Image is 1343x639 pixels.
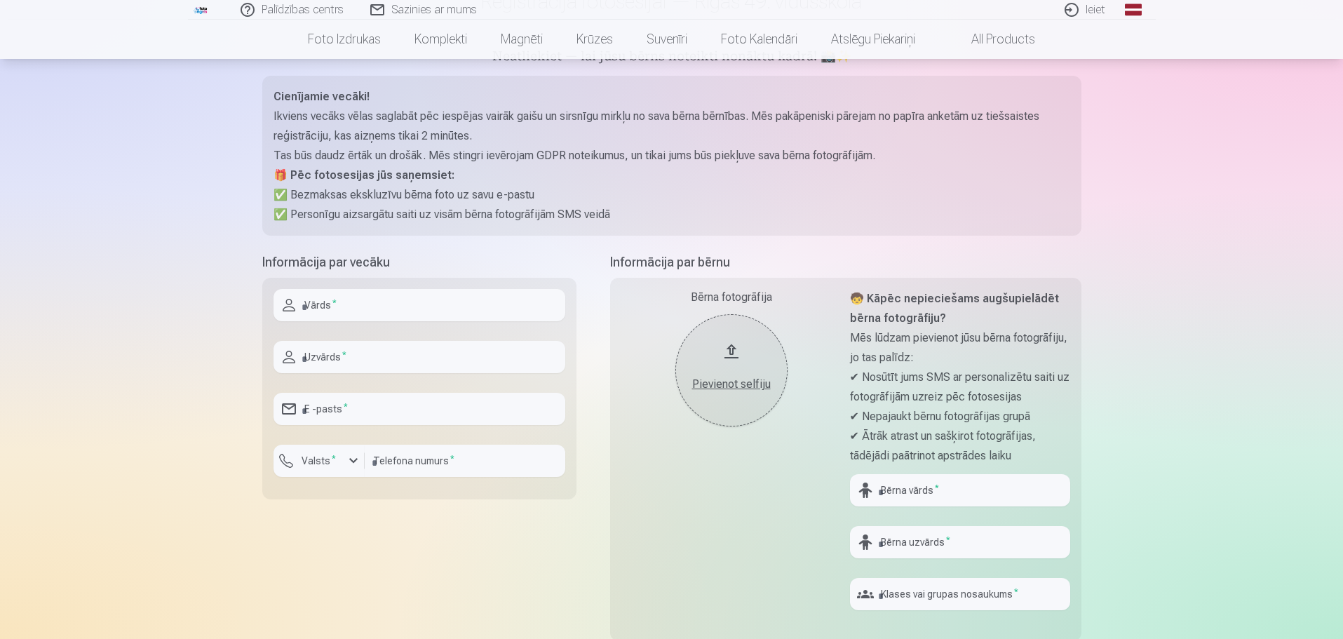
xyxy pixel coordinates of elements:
[274,205,1070,224] p: ✅ Personīgu aizsargātu saiti uz visām bērna fotogrāfijām SMS veidā
[274,445,365,477] button: Valsts*
[274,90,370,103] strong: Cienījamie vecāki!
[850,407,1070,426] p: ✔ Nepajaukt bērnu fotogrāfijas grupā
[932,20,1052,59] a: All products
[850,426,1070,466] p: ✔ Ātrāk atrast un sašķirot fotogrāfijas, tādējādi paātrinot apstrādes laiku
[610,253,1081,272] h5: Informācija par bērnu
[194,6,209,14] img: /fa1
[560,20,630,59] a: Krūzes
[689,376,774,393] div: Pievienot selfiju
[850,368,1070,407] p: ✔ Nosūtīt jums SMS ar personalizētu saiti uz fotogrāfijām uzreiz pēc fotosesijas
[850,292,1059,325] strong: 🧒 Kāpēc nepieciešams augšupielādēt bērna fotogrāfiju?
[274,107,1070,146] p: Ikviens vecāks vēlas saglabāt pēc iespējas vairāk gaišu un sirsnīgu mirkļu no sava bērna bērnības...
[296,454,342,468] label: Valsts
[630,20,704,59] a: Suvenīri
[262,253,576,272] h5: Informācija par vecāku
[274,146,1070,166] p: Tas būs daudz ērtāk un drošāk. Mēs stingri ievērojam GDPR noteikumus, un tikai jums būs piekļuve ...
[291,20,398,59] a: Foto izdrukas
[704,20,814,59] a: Foto kalendāri
[675,314,788,426] button: Pievienot selfiju
[850,328,1070,368] p: Mēs lūdzam pievienot jūsu bērna fotogrāfiju, jo tas palīdz:
[398,20,484,59] a: Komplekti
[274,168,454,182] strong: 🎁 Pēc fotosesijas jūs saņemsiet:
[274,185,1070,205] p: ✅ Bezmaksas ekskluzīvu bērna foto uz savu e-pastu
[484,20,560,59] a: Magnēti
[621,289,842,306] div: Bērna fotogrāfija
[814,20,932,59] a: Atslēgu piekariņi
